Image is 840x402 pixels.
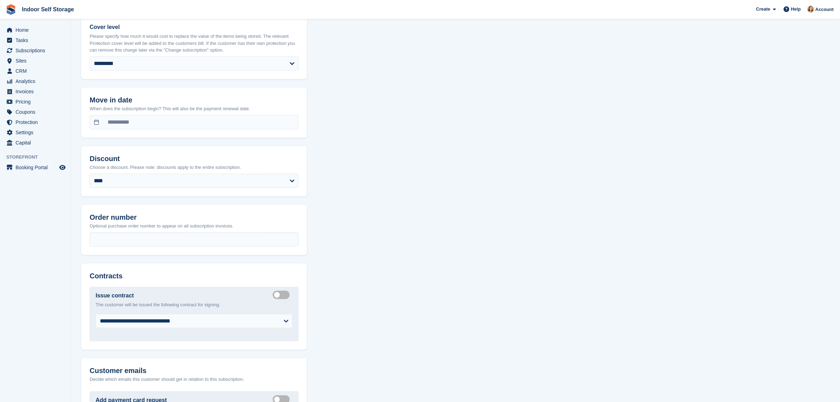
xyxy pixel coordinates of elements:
[16,46,58,55] span: Subscriptions
[4,138,67,148] a: menu
[90,105,298,112] p: When does the subscription begin? This will also be the payment renewal date.
[4,97,67,107] a: menu
[273,294,292,295] label: Create integrated contract
[4,76,67,86] a: menu
[16,97,58,107] span: Pricing
[4,35,67,45] a: menu
[791,6,801,13] span: Help
[90,272,298,280] h2: Contracts
[16,56,58,66] span: Sites
[16,87,58,96] span: Invoices
[90,213,298,221] h2: Order number
[90,223,298,230] p: Optional purchase order number to appear on all subscription invoices.
[96,301,292,308] p: The customer will be issued the following contract for signing.
[4,25,67,35] a: menu
[58,163,67,172] a: Preview store
[90,367,298,375] h2: Customer emails
[273,399,292,400] label: Send payment card request email
[815,6,834,13] span: Account
[4,66,67,76] a: menu
[16,107,58,117] span: Coupons
[4,117,67,127] a: menu
[4,128,67,137] a: menu
[4,107,67,117] a: menu
[16,128,58,137] span: Settings
[16,76,58,86] span: Analytics
[96,291,134,300] label: Issue contract
[6,154,70,161] span: Storefront
[756,6,770,13] span: Create
[90,23,298,31] label: Cover level
[16,25,58,35] span: Home
[16,138,58,148] span: Capital
[807,6,814,13] img: Emma Higgins
[4,56,67,66] a: menu
[19,4,77,15] a: Indoor Self Storage
[90,164,298,171] p: Choose a discount. Please note: discounts apply to the entire subscription.
[16,35,58,45] span: Tasks
[16,117,58,127] span: Protection
[90,33,298,54] p: Please specify how much it would cost to replace the value of the items being stored. The relevan...
[4,87,67,96] a: menu
[16,162,58,172] span: Booking Portal
[6,4,16,15] img: stora-icon-8386f47178a22dfd0bd8f6a31ec36ba5ce8667c1dd55bd0f319d3a0aa187defe.svg
[4,46,67,55] a: menu
[4,162,67,172] a: menu
[90,96,298,104] h2: Move in date
[16,66,58,76] span: CRM
[90,376,298,383] p: Decide which emails this customer should get in relation to this subscription.
[90,155,298,163] h2: Discount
